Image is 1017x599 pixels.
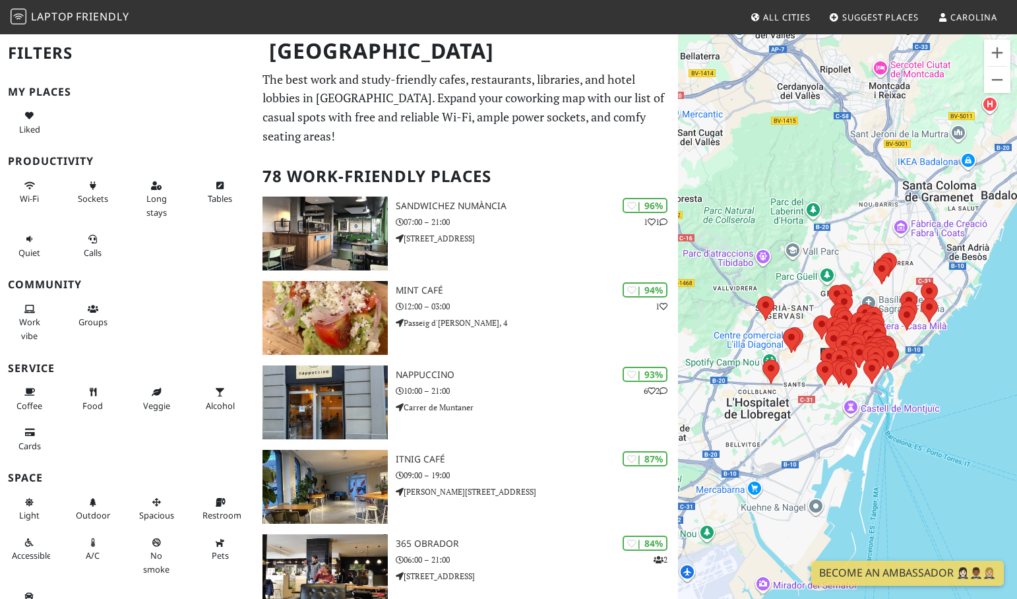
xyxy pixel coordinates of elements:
[623,451,667,466] div: | 87%
[262,281,388,355] img: Mint Café
[396,553,678,566] p: 06:00 – 21:00
[396,401,678,414] p: Carrer de Muntaner
[396,486,678,498] p: [PERSON_NAME][STREET_ADDRESS]
[396,369,678,381] h3: Nappuccino
[644,216,667,228] p: 1 1
[824,5,924,29] a: Suggest Places
[262,156,671,197] h2: 78 Work-Friendly Places
[396,285,678,296] h3: Mint Café
[206,400,235,412] span: Alcohol
[8,105,51,140] button: Liked
[8,422,51,457] button: Cards
[396,538,678,550] h3: 365 Obrador
[135,381,178,416] button: Veggie
[8,472,247,484] h3: Space
[8,362,247,375] h3: Service
[8,532,51,567] button: Accessible
[811,561,1004,586] a: Become an Ambassador 🤵🏻‍♀️🤵🏾‍♂️🤵🏼‍♀️
[623,282,667,298] div: | 94%
[199,491,241,526] button: Restroom
[11,9,26,24] img: LaptopFriendly
[135,532,178,580] button: No smoke
[842,11,919,23] span: Suggest Places
[143,550,169,575] span: Smoke free
[20,193,39,205] span: Stable Wi-Fi
[656,300,667,313] p: 1
[19,316,40,341] span: People working
[654,553,667,566] p: 2
[984,67,1010,93] button: Zoom out
[644,385,667,397] p: 6 2
[623,367,667,382] div: | 93%
[11,6,129,29] a: LaptopFriendly LaptopFriendly
[8,298,51,346] button: Work vibe
[86,550,100,561] span: Air conditioned
[135,175,178,223] button: Long stays
[8,86,247,98] h3: My Places
[202,509,241,521] span: Restroom
[8,278,247,291] h3: Community
[16,400,42,412] span: Coffee
[78,193,108,205] span: Power sockets
[396,385,678,397] p: 10:00 – 21:00
[8,33,247,73] h2: Filters
[396,232,678,245] p: [STREET_ADDRESS]
[8,381,51,416] button: Coffee
[396,317,678,329] p: Passeig d'[PERSON_NAME], 4
[396,469,678,482] p: 09:00 – 19:00
[933,5,1002,29] a: Carolina
[623,198,667,213] div: | 96%
[8,155,247,168] h3: Productivity
[8,491,51,526] button: Light
[19,509,40,521] span: Natural light
[745,5,816,29] a: All Cities
[950,11,997,23] span: Carolina
[396,454,678,465] h3: Itnig Café
[71,228,114,263] button: Calls
[71,532,114,567] button: A/C
[262,450,388,524] img: Itnig Café
[18,440,41,452] span: Credit cards
[396,570,678,583] p: [STREET_ADDRESS]
[18,247,40,259] span: Quiet
[255,197,679,270] a: SandwiChez Numància | 96% 11 SandwiChez Numància 07:00 – 21:00 [STREET_ADDRESS]
[262,365,388,439] img: Nappuccino
[82,400,103,412] span: Food
[139,509,174,521] span: Spacious
[8,175,51,210] button: Wi-Fi
[76,509,110,521] span: Outdoor area
[259,33,676,69] h1: [GEOGRAPHIC_DATA]
[8,228,51,263] button: Quiet
[262,197,388,270] img: SandwiChez Numància
[199,381,241,416] button: Alcohol
[255,281,679,355] a: Mint Café | 94% 1 Mint Café 12:00 – 03:00 Passeig d'[PERSON_NAME], 4
[623,536,667,551] div: | 84%
[208,193,232,205] span: Work-friendly tables
[146,193,167,218] span: Long stays
[76,9,129,24] span: Friendly
[12,550,51,561] span: Accessible
[396,300,678,313] p: 12:00 – 03:00
[143,400,170,412] span: Veggie
[255,365,679,439] a: Nappuccino | 93% 62 Nappuccino 10:00 – 21:00 Carrer de Muntaner
[71,491,114,526] button: Outdoor
[71,175,114,210] button: Sockets
[71,298,114,333] button: Groups
[199,175,241,210] button: Tables
[135,491,178,526] button: Spacious
[255,450,679,524] a: Itnig Café | 87% Itnig Café 09:00 – 19:00 [PERSON_NAME][STREET_ADDRESS]
[396,216,678,228] p: 07:00 – 21:00
[984,40,1010,66] button: Zoom in
[78,316,108,328] span: Group tables
[199,532,241,567] button: Pets
[262,70,671,146] p: The best work and study-friendly cafes, restaurants, libraries, and hotel lobbies in [GEOGRAPHIC_...
[396,201,678,212] h3: SandwiChez Numància
[212,550,229,561] span: Pet friendly
[19,123,40,135] span: Liked
[763,11,810,23] span: All Cities
[31,9,74,24] span: Laptop
[84,247,102,259] span: Video/audio calls
[71,381,114,416] button: Food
